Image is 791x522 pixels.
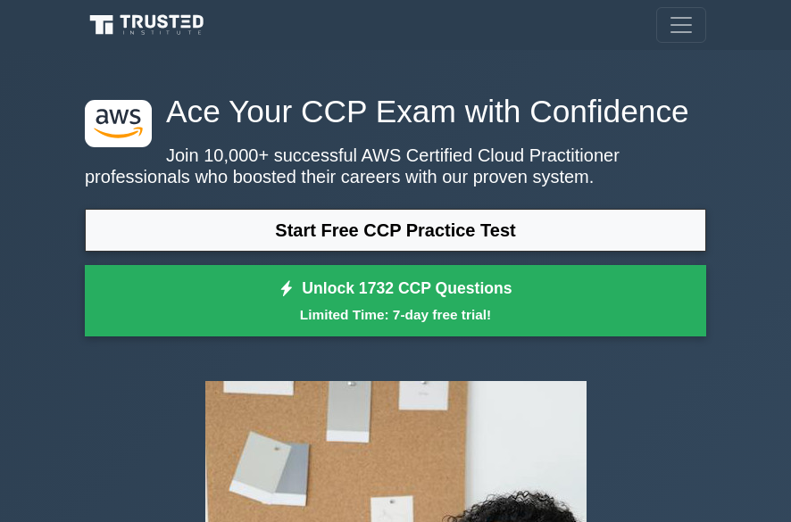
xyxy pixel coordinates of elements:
[656,7,706,43] button: Toggle navigation
[85,145,706,187] p: Join 10,000+ successful AWS Certified Cloud Practitioner professionals who boosted their careers ...
[85,93,706,130] h1: Ace Your CCP Exam with Confidence
[85,265,706,336] a: Unlock 1732 CCP QuestionsLimited Time: 7-day free trial!
[107,304,684,325] small: Limited Time: 7-day free trial!
[85,209,706,252] a: Start Free CCP Practice Test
